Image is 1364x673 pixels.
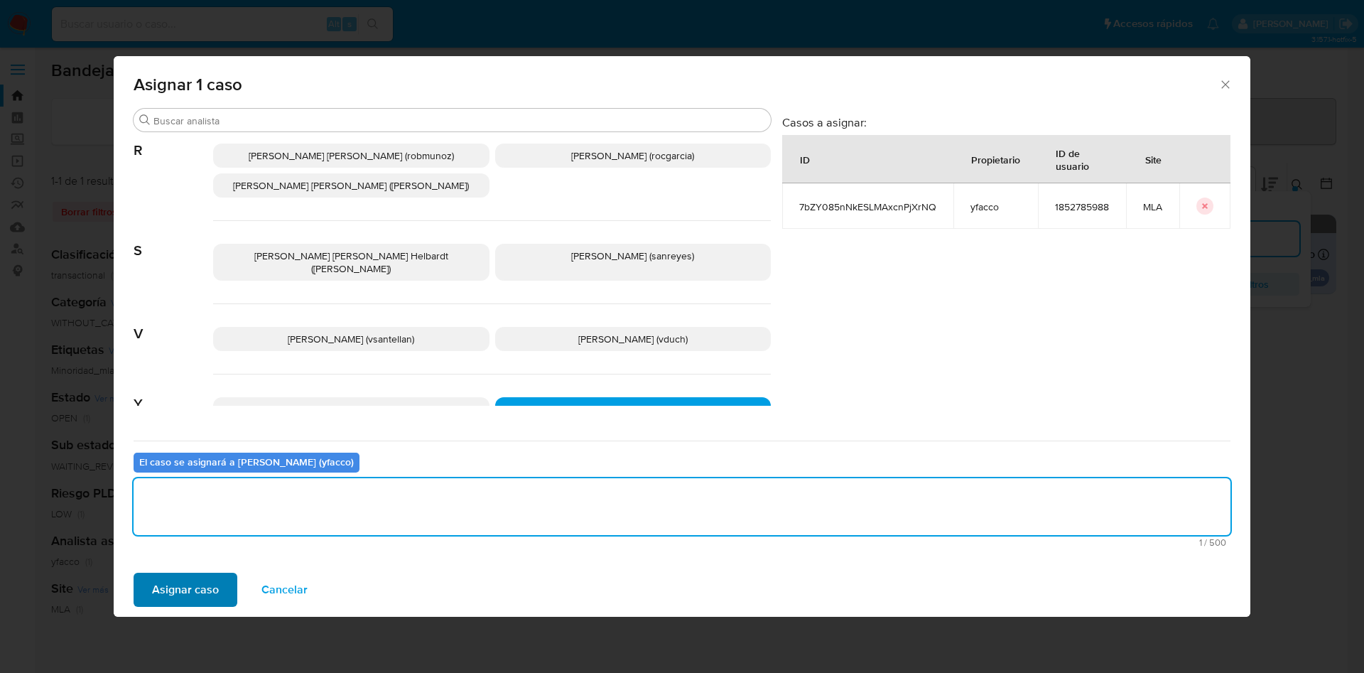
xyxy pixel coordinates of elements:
input: Buscar analista [153,114,765,127]
div: ID [783,142,827,176]
span: 7bZY085nNkESLMAxcnPjXrNQ [799,200,936,213]
div: [PERSON_NAME] (yfacco) [495,397,772,421]
span: [PERSON_NAME] (ylofffonseca) [283,402,419,416]
div: [PERSON_NAME] [PERSON_NAME] Helbardt ([PERSON_NAME]) [213,244,489,281]
b: El caso se asignará a [PERSON_NAME] (yfacco) [139,455,354,469]
button: Cerrar ventana [1218,77,1231,90]
button: Buscar [139,114,151,126]
div: assign-modal [114,56,1250,617]
div: [PERSON_NAME] (vduch) [495,327,772,351]
button: Cancelar [243,573,326,607]
span: 1852785988 [1055,200,1109,213]
span: [PERSON_NAME] [PERSON_NAME] Helbardt ([PERSON_NAME]) [254,249,448,276]
span: V [134,304,213,343]
span: [PERSON_NAME] [PERSON_NAME] (robmunoz) [249,149,454,163]
div: [PERSON_NAME] (vsantellan) [213,327,489,351]
span: Asignar caso [152,574,219,605]
span: Cancelar [261,574,308,605]
span: [PERSON_NAME] (yfacco) [575,402,691,416]
span: [PERSON_NAME] (sanreyes) [571,249,694,263]
span: [PERSON_NAME] (vsantellan) [288,332,414,346]
div: [PERSON_NAME] (sanreyes) [495,244,772,281]
button: icon-button [1196,198,1213,215]
span: Asignar 1 caso [134,76,1218,93]
div: [PERSON_NAME] [PERSON_NAME] ([PERSON_NAME]) [213,173,489,198]
span: R [134,121,213,159]
div: [PERSON_NAME] [PERSON_NAME] (robmunoz) [213,144,489,168]
span: [PERSON_NAME] [PERSON_NAME] ([PERSON_NAME]) [233,178,469,193]
h3: Casos a asignar: [782,115,1230,129]
span: Y [134,375,213,413]
div: [PERSON_NAME] (rocgarcia) [495,144,772,168]
div: Propietario [954,142,1037,176]
div: [PERSON_NAME] (ylofffonseca) [213,397,489,421]
button: Asignar caso [134,573,237,607]
div: ID de usuario [1039,136,1125,183]
span: [PERSON_NAME] (rocgarcia) [571,149,694,163]
span: [PERSON_NAME] (vduch) [578,332,688,346]
span: yfacco [970,200,1021,213]
div: Site [1128,142,1179,176]
span: S [134,221,213,259]
span: MLA [1143,200,1162,213]
span: Máximo 500 caracteres [138,538,1226,547]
